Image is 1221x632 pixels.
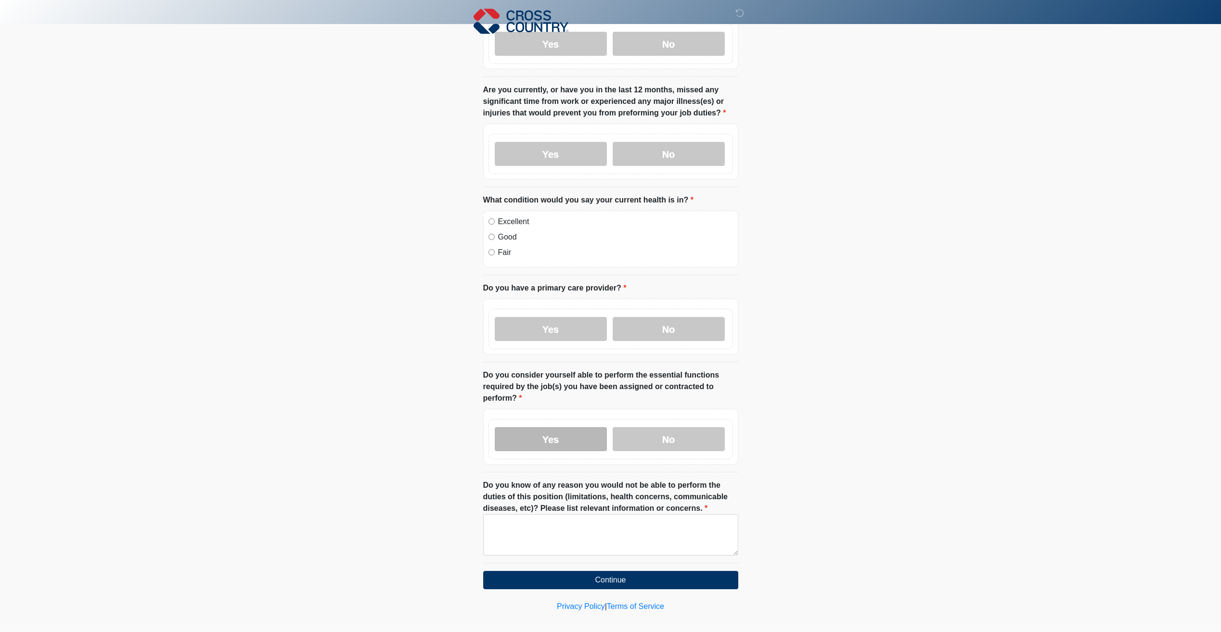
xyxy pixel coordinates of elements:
[613,142,725,166] label: No
[498,247,733,258] label: Fair
[557,602,605,610] a: Privacy Policy
[495,32,607,56] label: Yes
[483,480,738,514] label: Do you know of any reason you would not be able to perform the duties of this position (limitatio...
[488,234,495,240] input: Good
[498,216,733,228] label: Excellent
[495,427,607,451] label: Yes
[613,427,725,451] label: No
[498,231,733,243] label: Good
[488,218,495,225] input: Excellent
[605,602,607,610] a: |
[488,249,495,255] input: Fair
[483,194,694,206] label: What condition would you say your current health is in?
[483,282,627,294] label: Do you have a primary care provider?
[495,142,607,166] label: Yes
[474,7,569,35] img: Cross Country Logo
[483,571,738,589] button: Continue
[607,602,664,610] a: Terms of Service
[613,32,725,56] label: No
[613,317,725,341] label: No
[483,84,738,119] label: Are you currently, or have you in the last 12 months, missed any significant time from work or ex...
[483,369,738,404] label: Do you consider yourself able to perform the essential functions required by the job(s) you have ...
[495,317,607,341] label: Yes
